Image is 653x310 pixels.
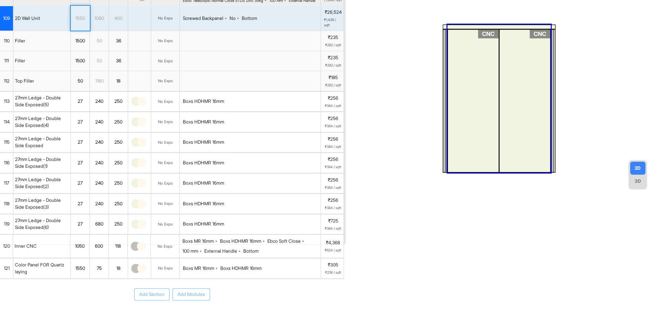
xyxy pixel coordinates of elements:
[158,243,173,249] div: No Expo
[328,54,338,61] p: ₹235
[109,137,128,147] div: 250
[158,221,173,227] div: No Expo
[131,199,140,208] img: thumb_21581.jpg
[158,265,173,271] div: No Expo
[13,36,27,46] div: Filler
[325,63,341,68] span: ₹282 / sqft
[328,197,338,204] p: ₹256
[3,15,10,22] span: 109
[137,97,147,106] img: thumb_21091.jpg
[158,38,173,44] div: No Expo
[328,177,338,183] p: ₹256
[325,205,341,211] span: ₹384 / sqft
[4,139,10,146] span: 115
[630,162,645,175] div: 2D
[183,265,214,272] div: Boxs MR 16mm
[90,158,109,168] div: 240
[90,263,109,273] div: 75
[109,13,128,23] div: 400
[137,264,147,273] img: thumb_21091.jpg
[137,242,146,251] img: thumb_21091.jpg
[109,178,128,188] div: 250
[13,260,70,277] div: Color Panel FOR Quartz laying
[109,117,128,127] div: 250
[90,96,109,106] div: 240
[328,34,338,41] p: ₹235
[182,238,214,245] div: Boxs MR 16mm
[325,144,341,149] span: ₹384 / sqft
[90,36,109,46] div: 50
[183,15,223,22] div: Screwed Backpanel
[182,248,198,255] div: 100 mm
[3,243,10,250] span: 120
[158,58,173,64] div: No Expo
[131,264,140,273] img: thumb_21009.jpg
[230,15,236,22] div: No
[325,123,341,129] span: ₹384 / sqft
[325,270,341,275] span: ₹236 / sqft
[4,159,10,166] span: 116
[71,13,90,23] div: 1550
[90,241,108,251] div: 600
[137,179,147,188] img: thumb_21091.jpg
[4,265,10,272] span: 121
[109,219,128,229] div: 250
[90,199,109,209] div: 240
[109,36,128,46] div: 36
[328,217,338,224] p: ₹725
[183,98,224,105] div: Boxs HDHMR 16mm
[131,158,140,167] img: thumb_21581.jpg
[158,99,173,104] div: No Expo
[325,164,341,170] span: ₹384 / sqft
[109,241,127,251] div: 118
[4,37,10,44] span: 110
[13,216,70,232] div: 27mm Ledge - Double Side Exposed(6)
[325,185,341,190] span: ₹384 / sqft
[131,219,140,229] img: thumb_21581.jpg
[71,178,90,188] div: 27
[137,138,147,147] img: thumb_21091.jpg
[13,195,70,212] div: 27mm Ledge - Double Side Exposed(3)
[109,96,128,106] div: 250
[183,159,224,166] div: Boxs HDHMR 16mm
[13,134,70,151] div: 27mm Ledge - Double Side Exposed
[324,17,342,28] span: ₹1,426 / sqft
[220,265,262,272] div: Boxs HDHMR 16mm
[204,248,237,255] div: External Handle
[183,221,224,227] div: Boxs HDHMR 16mm
[70,241,89,251] div: 1050
[131,97,140,106] img: thumb_21581.jpg
[4,78,10,84] span: 112
[183,200,224,207] div: Boxs HDHMR 16mm
[71,56,90,66] div: 1500
[329,74,338,81] p: ₹185
[4,180,9,187] span: 117
[158,180,173,186] div: No Expo
[90,178,109,188] div: 240
[71,219,90,229] div: 27
[90,56,109,66] div: 50
[220,238,261,245] div: Boxs HDHMR 16mm
[328,95,338,102] p: ₹256
[131,117,140,127] img: thumb_21581.jpg
[109,199,128,209] div: 250
[109,263,128,273] div: 18
[328,136,338,143] p: ₹256
[71,36,90,46] div: 1500
[131,242,140,251] img: thumb_21009.jpg
[109,158,128,168] div: 250
[13,154,70,171] div: 27mm Ledge - Double Side Exposed(1)
[529,30,550,39] div: CNC
[13,56,27,66] div: Filler
[137,117,147,127] img: thumb_21091.jpg
[243,248,259,255] div: Bottom
[13,76,36,86] div: Top Filler
[90,76,109,86] div: 1180
[158,140,173,145] div: No Expo
[478,30,498,39] div: CNC
[183,118,224,125] div: Boxs HDHMR 16mm
[90,13,109,23] div: 1080
[137,158,147,167] img: thumb_21091.jpg
[71,117,90,127] div: 27
[90,117,109,127] div: 240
